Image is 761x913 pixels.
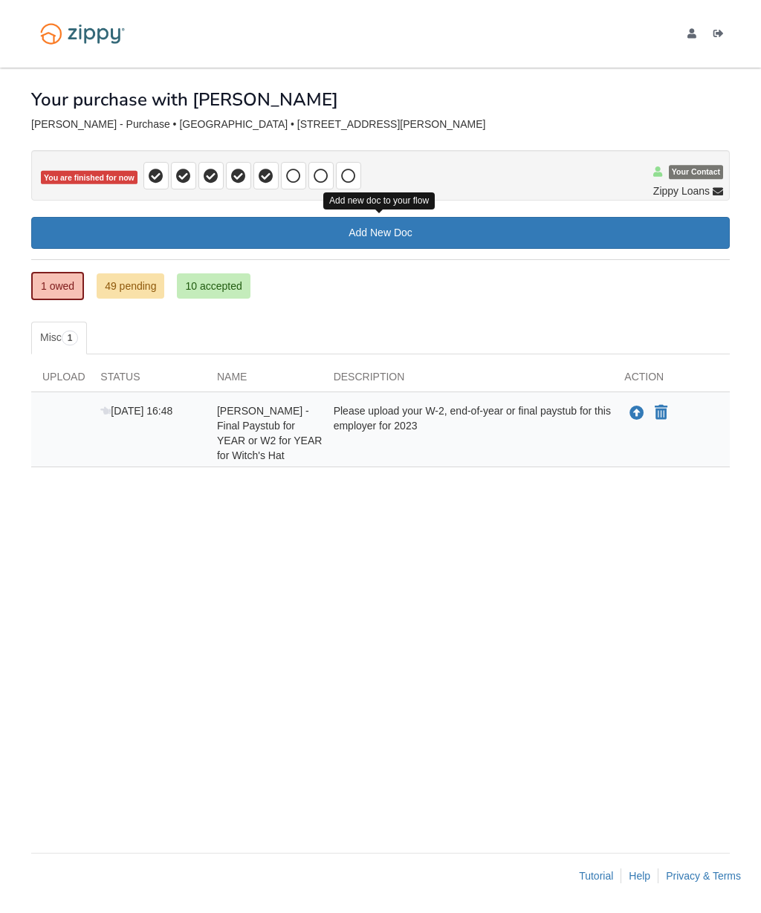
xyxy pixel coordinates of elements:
a: Add New Doc [31,217,730,249]
div: [PERSON_NAME] - Purchase • [GEOGRAPHIC_DATA] • [STREET_ADDRESS][PERSON_NAME] [31,118,730,131]
div: Please upload your W-2, end-of-year or final paystub for this employer for 2023 [323,403,614,463]
div: Add new doc to your flow [323,192,435,209]
span: 1 [62,331,79,345]
span: [PERSON_NAME] - Final Paystub for YEAR or W2 for YEAR for Witch's Hat [217,405,322,461]
h1: Your purchase with [PERSON_NAME] [31,90,338,109]
a: Help [629,870,650,882]
button: Declare Daniel Salsbury - Final Paystub for YEAR or W2 for YEAR for Witch's Hat not applicable [653,404,669,422]
div: Action [613,369,730,391]
a: Privacy & Terms [666,870,741,882]
a: 10 accepted [177,273,250,299]
a: 49 pending [97,273,164,299]
a: edit profile [687,28,702,43]
a: Log out [713,28,730,43]
div: Description [323,369,614,391]
a: 1 owed [31,272,84,300]
button: Upload Daniel Salsbury - Final Paystub for YEAR or W2 for YEAR for Witch's Hat [628,403,646,423]
a: Tutorial [579,870,613,882]
a: Misc [31,322,87,354]
div: Name [206,369,323,391]
div: Upload [31,369,89,391]
span: Zippy Loans [653,183,710,198]
span: You are finished for now [41,171,137,185]
img: Logo [31,16,134,51]
div: Status [89,369,206,391]
span: Your Contact [669,166,723,180]
span: [DATE] 16:48 [100,405,172,417]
